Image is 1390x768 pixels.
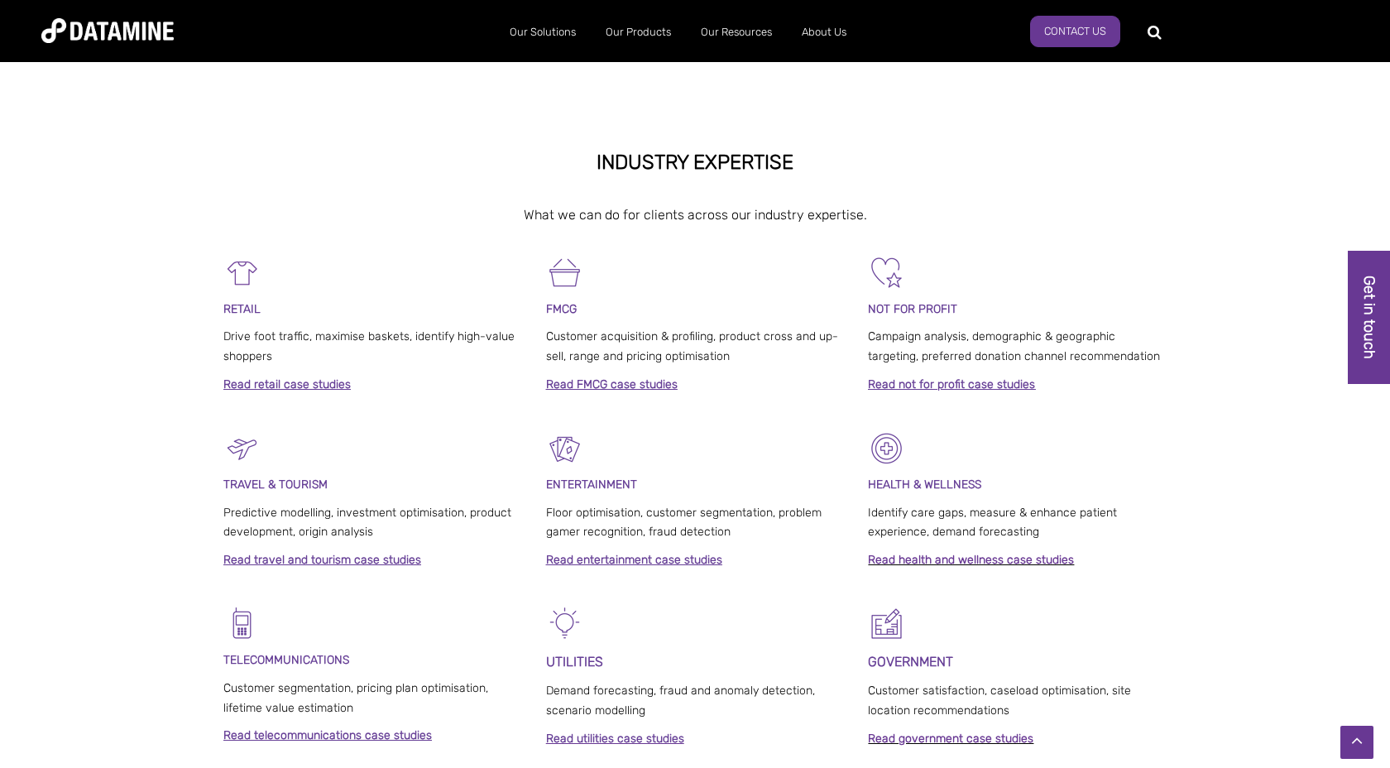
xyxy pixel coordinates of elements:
[223,254,261,291] img: Retail-1
[223,377,351,391] a: Read retail case studies
[546,302,577,316] span: FMCG
[546,430,583,467] img: Entertainment
[868,605,905,642] img: Government
[546,478,637,492] span: ENTERTAINMENT
[868,329,1160,363] span: Campaign analysis, demographic & geographic targeting, preferred donation channel recommendation
[546,553,722,567] a: Read entertainment case studies
[868,478,981,492] strong: HEALTH & WELLNESS
[546,684,815,718] span: Demand forecasting, fraud and anomaly detection, scenario modelling
[1030,16,1120,47] a: Contact us
[546,605,583,642] img: Energy
[546,506,822,540] span: Floor optimisation, customer segmentation, problem gamer recognition, fraud detection
[868,684,1131,718] span: Customer satisfaction, caseload optimisation, site location recommendations
[546,654,603,670] span: UTILITIES
[868,302,957,316] span: NOT FOR PROFIT
[597,151,793,174] strong: INDUSTRY EXPERTISE
[546,254,583,291] img: FMCG
[868,506,1117,540] span: Identify care gaps, measure & enhance patient experience, demand forecasting
[223,553,421,567] a: Read travel and tourism case studies
[41,18,174,43] img: Datamine
[223,653,349,667] span: TELECOMMUNICATIONS
[524,207,867,223] span: What we can do for clients across our industry expertise.
[868,430,905,467] img: Healthcare
[223,302,261,316] span: RETAIL
[787,11,861,54] a: About Us
[868,732,1033,746] a: Read government case studies
[546,377,678,391] a: Read FMCG case studies
[686,11,787,54] a: Our Resources
[868,377,1035,391] a: Read not for profit case studies
[223,605,261,642] img: Telecomms
[546,329,838,363] span: Customer acquisition & profiling, product cross and up-sell, range and pricing optimisation
[223,329,515,363] span: Drive foot traffic, maximise baskets, identify high-value shoppers
[223,430,261,467] img: Travel & Tourism
[868,254,905,291] img: Not For Profit
[591,11,686,54] a: Our Products
[223,506,511,540] span: Predictive modelling, investment optimisation, product development, origin analysis
[868,654,953,670] strong: GOVERNMENT
[1348,251,1390,384] a: Get in touch
[495,11,591,54] a: Our Solutions
[546,732,684,746] a: Read utilities case studies
[223,728,432,742] a: Read telecommunications case studies
[223,478,328,492] span: TRAVEL & TOURISM
[868,553,1074,567] a: Read health and wellness case studies
[223,681,488,715] span: Customer segmentation, pricing plan optimisation, lifetime value estimation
